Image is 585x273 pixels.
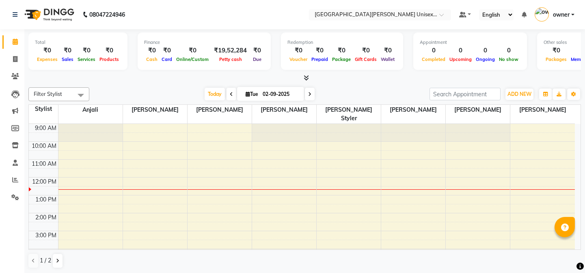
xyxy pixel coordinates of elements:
div: ₹0 [35,46,60,55]
div: ₹0 [330,46,353,55]
span: Due [251,56,263,62]
div: 0 [420,46,447,55]
div: 0 [474,46,497,55]
input: 2025-09-02 [260,88,301,100]
div: ₹0 [97,46,121,55]
span: [PERSON_NAME] [381,105,445,115]
div: 12:00 PM [30,178,58,186]
span: Card [160,56,174,62]
input: Search Appointment [430,88,501,100]
div: ₹0 [160,46,174,55]
div: ₹0 [379,46,397,55]
img: logo [21,3,76,26]
iframe: chat widget [551,240,577,265]
div: 9:00 AM [33,124,58,132]
span: Sales [60,56,76,62]
div: ₹0 [309,46,330,55]
span: Products [97,56,121,62]
span: anjali [58,105,123,115]
div: ₹0 [544,46,569,55]
span: Package [330,56,353,62]
span: Filter Stylist [34,91,62,97]
div: Stylist [29,105,58,113]
div: 0 [447,46,474,55]
span: Expenses [35,56,60,62]
div: Redemption [287,39,397,46]
span: [PERSON_NAME] styler [317,105,381,123]
div: 2:00 PM [34,213,58,222]
div: Finance [144,39,264,46]
span: Gift Cards [353,56,379,62]
div: ₹0 [76,46,97,55]
div: ₹0 [353,46,379,55]
div: Appointment [420,39,520,46]
span: Cash [144,56,160,62]
span: Voucher [287,56,309,62]
span: No show [497,56,520,62]
div: 10:00 AM [30,142,58,150]
button: ADD NEW [505,89,533,100]
div: 11:00 AM [30,160,58,168]
img: owner [535,7,549,22]
span: Today [205,88,225,100]
span: Upcoming [447,56,474,62]
span: Prepaid [309,56,330,62]
div: 4:00 PM [34,249,58,258]
span: owner [553,11,570,19]
div: 1:00 PM [34,195,58,204]
span: Wallet [379,56,397,62]
span: [PERSON_NAME] [188,105,252,115]
span: [PERSON_NAME] [252,105,316,115]
div: ₹0 [144,46,160,55]
div: ₹19,52,284 [211,46,250,55]
div: 3:00 PM [34,231,58,240]
div: ₹0 [287,46,309,55]
div: ₹0 [250,46,264,55]
span: Tue [244,91,260,97]
div: 0 [497,46,520,55]
span: ADD NEW [507,91,531,97]
div: ₹0 [60,46,76,55]
span: Ongoing [474,56,497,62]
span: Petty cash [217,56,244,62]
span: [PERSON_NAME] [123,105,187,115]
span: [PERSON_NAME] [510,105,575,115]
span: Online/Custom [174,56,211,62]
div: ₹0 [174,46,211,55]
span: Packages [544,56,569,62]
span: Services [76,56,97,62]
b: 08047224946 [89,3,125,26]
span: Completed [420,56,447,62]
span: 1 / 2 [40,256,51,265]
span: [PERSON_NAME] [446,105,510,115]
div: Total [35,39,121,46]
